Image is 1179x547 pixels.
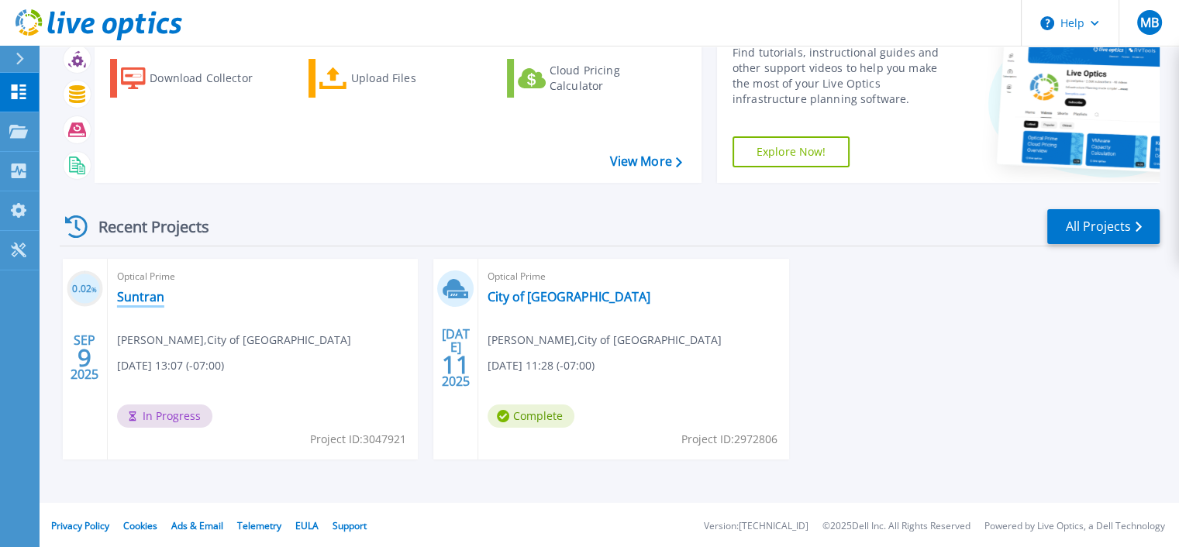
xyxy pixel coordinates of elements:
span: % [91,285,97,294]
li: Powered by Live Optics, a Dell Technology [984,521,1165,532]
span: Optical Prime [117,268,409,285]
a: Cookies [123,519,157,532]
li: © 2025 Dell Inc. All Rights Reserved [822,521,970,532]
a: EULA [295,519,319,532]
span: [DATE] 11:28 (-07:00) [488,357,595,374]
a: Ads & Email [171,519,223,532]
a: City of [GEOGRAPHIC_DATA] [488,289,650,304]
span: 9 [78,351,91,364]
h3: 0.02 [67,280,103,298]
span: Project ID: 2972806 [681,431,777,448]
div: Upload Files [351,63,475,94]
li: Version: [TECHNICAL_ID] [704,521,808,532]
a: View More [609,154,681,169]
span: In Progress [117,404,212,428]
a: Cloud Pricing Calculator [507,59,680,98]
a: Explore Now! [733,136,850,167]
span: Project ID: 3047921 [310,431,406,448]
div: SEP 2025 [70,329,99,386]
span: Complete [488,404,574,428]
span: MB [1139,16,1158,29]
span: Optical Prime [488,268,779,285]
a: Privacy Policy [51,519,109,532]
div: Recent Projects [60,208,230,246]
a: Telemetry [237,519,281,532]
span: [PERSON_NAME] , City of [GEOGRAPHIC_DATA] [488,332,722,349]
div: Cloud Pricing Calculator [550,63,674,94]
a: Upload Files [309,59,481,98]
a: All Projects [1047,209,1160,244]
a: Download Collector [110,59,283,98]
div: Find tutorials, instructional guides and other support videos to help you make the most of your L... [733,45,955,107]
a: Support [333,519,367,532]
span: [DATE] 13:07 (-07:00) [117,357,224,374]
span: [PERSON_NAME] , City of [GEOGRAPHIC_DATA] [117,332,351,349]
span: 11 [442,358,470,371]
div: Download Collector [150,63,274,94]
div: [DATE] 2025 [441,329,471,386]
a: Suntran [117,289,164,304]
